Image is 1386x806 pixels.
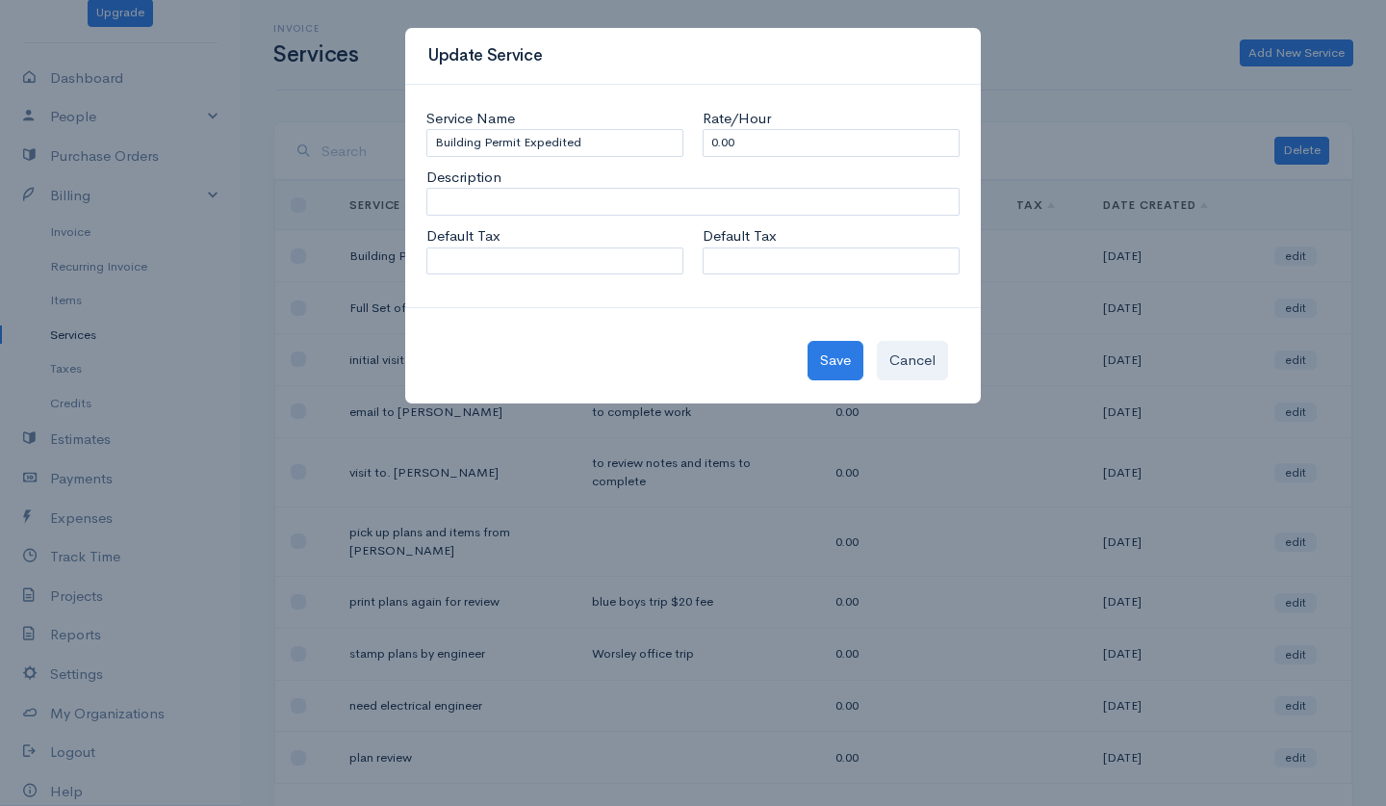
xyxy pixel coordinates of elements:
[428,43,542,68] h3: Update Service
[808,341,863,380] button: Save
[703,225,777,247] label: Default Tax
[426,108,515,130] label: Service Name
[703,129,960,157] input: e.g. 80
[426,167,501,189] label: Description
[703,108,771,130] label: Rate/Hour
[426,225,500,247] label: Default Tax
[426,129,683,157] input: e.g. Software Consulting
[877,341,948,380] button: Cancel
